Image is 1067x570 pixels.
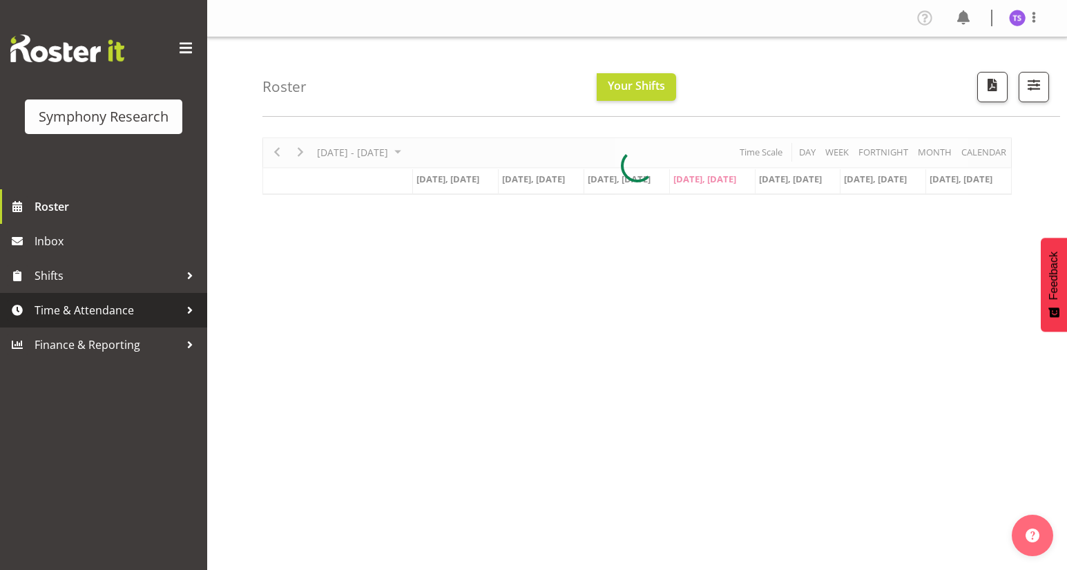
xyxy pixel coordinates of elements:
[262,79,307,95] h4: Roster
[608,78,665,93] span: Your Shifts
[10,35,124,62] img: Rosterit website logo
[977,72,1008,102] button: Download a PDF of the roster according to the set date range.
[597,73,676,101] button: Your Shifts
[35,334,180,355] span: Finance & Reporting
[35,265,180,286] span: Shifts
[1041,238,1067,332] button: Feedback - Show survey
[1009,10,1026,26] img: titi-strickland1975.jpg
[1019,72,1049,102] button: Filter Shifts
[35,196,200,217] span: Roster
[1026,529,1039,542] img: help-xxl-2.png
[35,231,200,251] span: Inbox
[39,106,169,127] div: Symphony Research
[35,300,180,321] span: Time & Attendance
[1048,251,1060,300] span: Feedback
